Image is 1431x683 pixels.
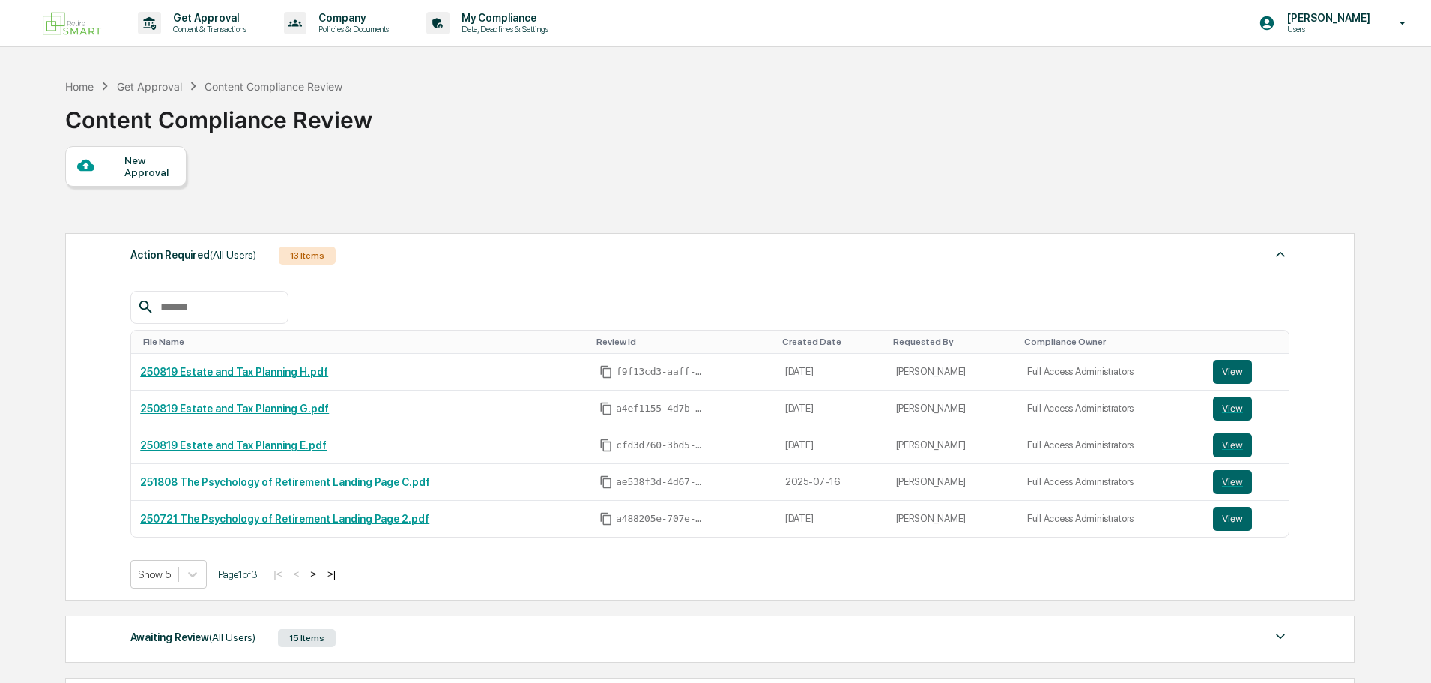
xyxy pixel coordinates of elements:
span: f9f13cd3-aaff-4ca8-8ef5-16e9ad270420 [616,366,706,378]
img: caret [1271,245,1289,263]
span: cfd3d760-3bd5-4af0-a9d7-577854458835 [616,439,706,451]
a: 250819 Estate and Tax Planning H.pdf [140,366,328,378]
div: Toggle SortBy [1216,337,1283,347]
a: 250819 Estate and Tax Planning G.pdf [140,403,329,415]
button: View [1213,360,1252,384]
p: Company [306,12,396,24]
div: 13 Items [279,247,336,265]
span: Page 1 of 3 [218,568,258,580]
img: logo [36,6,108,41]
button: >| [323,568,340,580]
div: 15 Items [278,629,336,647]
span: (All Users) [210,249,256,261]
button: < [288,568,303,580]
a: View [1213,507,1280,531]
span: Copy Id [599,512,613,526]
div: New Approval [124,154,175,178]
div: Toggle SortBy [782,337,881,347]
p: Users [1275,24,1378,34]
td: [DATE] [776,391,887,427]
td: [PERSON_NAME] [887,464,1018,501]
td: Full Access Administrators [1018,354,1204,391]
a: View [1213,397,1280,421]
span: (All Users) [209,631,255,643]
div: Awaiting Review [130,628,255,647]
p: Content & Transactions [161,24,254,34]
span: Copy Id [599,365,613,379]
span: Copy Id [599,402,613,415]
span: a4ef1155-4d7b-460d-9fc2-b7dc6b8440ce [616,403,706,415]
a: 250721 The Psychology of Retirement Landing Page 2.pdf [140,513,429,525]
td: [DATE] [776,427,887,464]
td: [PERSON_NAME] [887,391,1018,427]
a: 251808 The Psychology of Retirement Landing Page C.pdf [140,476,430,488]
a: 250819 Estate and Tax Planning E.pdf [140,439,327,451]
td: Full Access Administrators [1018,501,1204,537]
a: View [1213,470,1280,494]
td: [PERSON_NAME] [887,354,1018,391]
p: Policies & Documents [306,24,396,34]
a: View [1213,360,1280,384]
div: Toggle SortBy [893,337,1012,347]
div: Home [65,80,94,93]
span: Copy Id [599,475,613,489]
div: Toggle SortBy [143,337,584,347]
p: Data, Deadlines & Settings [450,24,556,34]
span: ae538f3d-4d67-4b87-abfa-e7cb15cdf275 [616,476,706,488]
span: a488205e-707e-4f64-9efe-10157ba20c38 [616,513,706,525]
p: Get Approval [161,12,254,24]
div: Content Compliance Review [65,94,372,133]
td: [PERSON_NAME] [887,501,1018,537]
p: My Compliance [450,12,556,24]
button: View [1213,507,1252,531]
div: Get Approval [117,80,182,93]
img: caret [1271,628,1289,646]
div: Toggle SortBy [596,337,770,347]
td: [PERSON_NAME] [887,427,1018,464]
button: View [1213,397,1252,421]
td: [DATE] [776,501,887,537]
button: |< [269,568,286,580]
td: Full Access Administrators [1018,427,1204,464]
div: Action Required [130,245,256,265]
iframe: Open customer support [1383,634,1424,674]
a: View [1213,433,1280,457]
td: Full Access Administrators [1018,464,1204,501]
p: [PERSON_NAME] [1275,12,1378,24]
button: > [306,568,321,580]
span: Copy Id [599,439,613,452]
div: Toggle SortBy [1024,337,1198,347]
div: Content Compliance Review [205,80,342,93]
td: [DATE] [776,354,887,391]
button: View [1213,470,1252,494]
td: Full Access Administrators [1018,391,1204,427]
button: View [1213,433,1252,457]
td: 2025-07-16 [776,464,887,501]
